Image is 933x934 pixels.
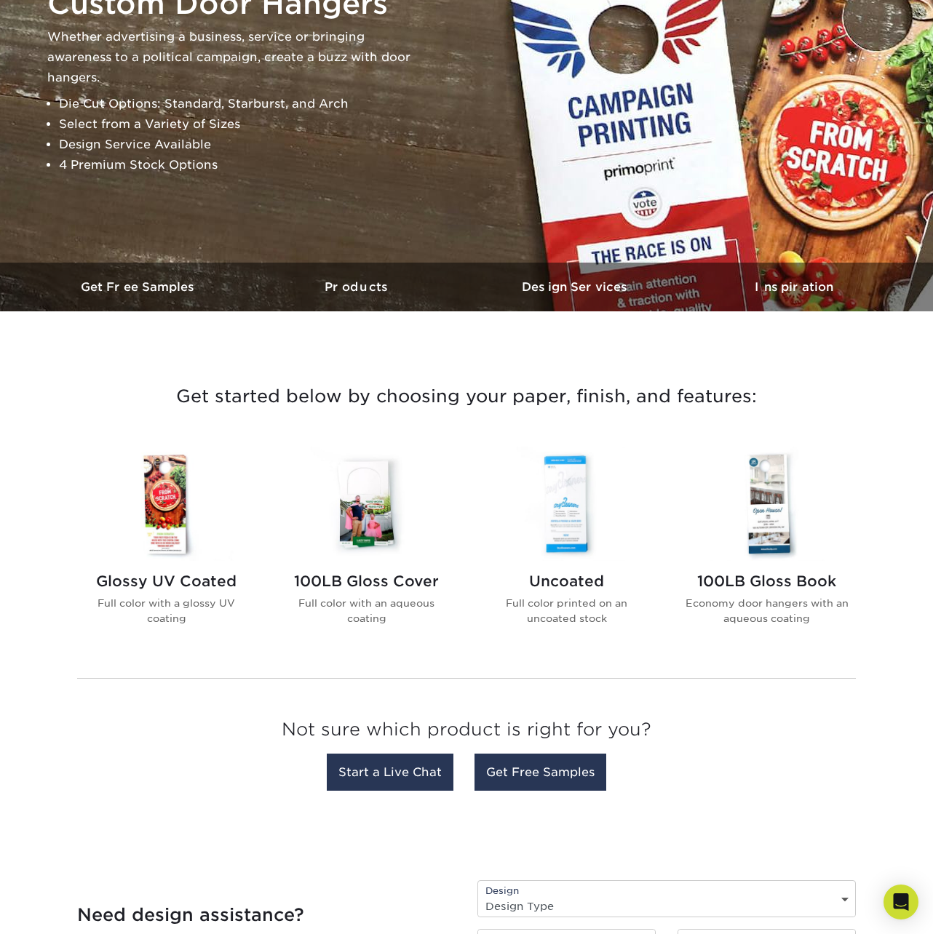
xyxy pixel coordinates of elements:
li: Design Service Available [59,135,411,155]
p: Full color printed on an uncoated stock [484,596,649,626]
a: Design Services [467,263,685,311]
a: Inspiration [685,263,903,311]
h3: Not sure which product is right for you? [77,708,856,758]
p: Full color with an aqueous coating [284,596,449,626]
h4: Need design assistance? [77,904,456,925]
iframe: Google Customer Reviews [4,890,124,929]
h2: Glossy UV Coated [84,572,249,590]
h3: Inspiration [685,280,903,294]
h3: Get Free Samples [30,280,248,294]
li: Select from a Variety of Sizes [59,114,411,135]
a: Start a Live Chat [327,754,453,791]
div: Open Intercom Messenger [884,885,918,919]
li: 4 Premium Stock Options [59,155,411,175]
h3: Get started below by choosing your paper, finish, and features: [41,364,892,429]
h2: Uncoated [484,572,649,590]
p: Full color with a glossy UV coating [84,596,249,626]
img: 100LB Gloss Cover Door Hangers [284,447,449,561]
h2: 100LB Gloss Book [684,572,849,590]
a: Products [248,263,467,311]
li: Die Cut Options: Standard, Starburst, and Arch [59,94,411,114]
a: Get Free Samples [30,263,248,311]
img: Glossy UV Coated Door Hangers [84,447,249,561]
img: 100LB Gloss Book Door Hangers [684,447,849,561]
p: Economy door hangers with an aqueous coating [684,596,849,626]
p: Whether advertising a business, service or bringing awareness to a political campaign, create a b... [47,27,411,88]
a: Get Free Samples [475,754,606,791]
h3: Products [248,280,467,294]
h2: 100LB Gloss Cover [284,572,449,590]
a: 100LB Gloss Cover Door Hangers 100LB Gloss Cover Full color with an aqueous coating [284,447,449,649]
img: Uncoated Door Hangers [484,447,649,561]
a: 100LB Gloss Book Door Hangers 100LB Gloss Book Economy door hangers with an aqueous coating [684,447,849,649]
a: Uncoated Door Hangers Uncoated Full color printed on an uncoated stock [484,447,649,649]
h3: Design Services [467,280,685,294]
a: Glossy UV Coated Door Hangers Glossy UV Coated Full color with a glossy UV coating [84,447,249,649]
